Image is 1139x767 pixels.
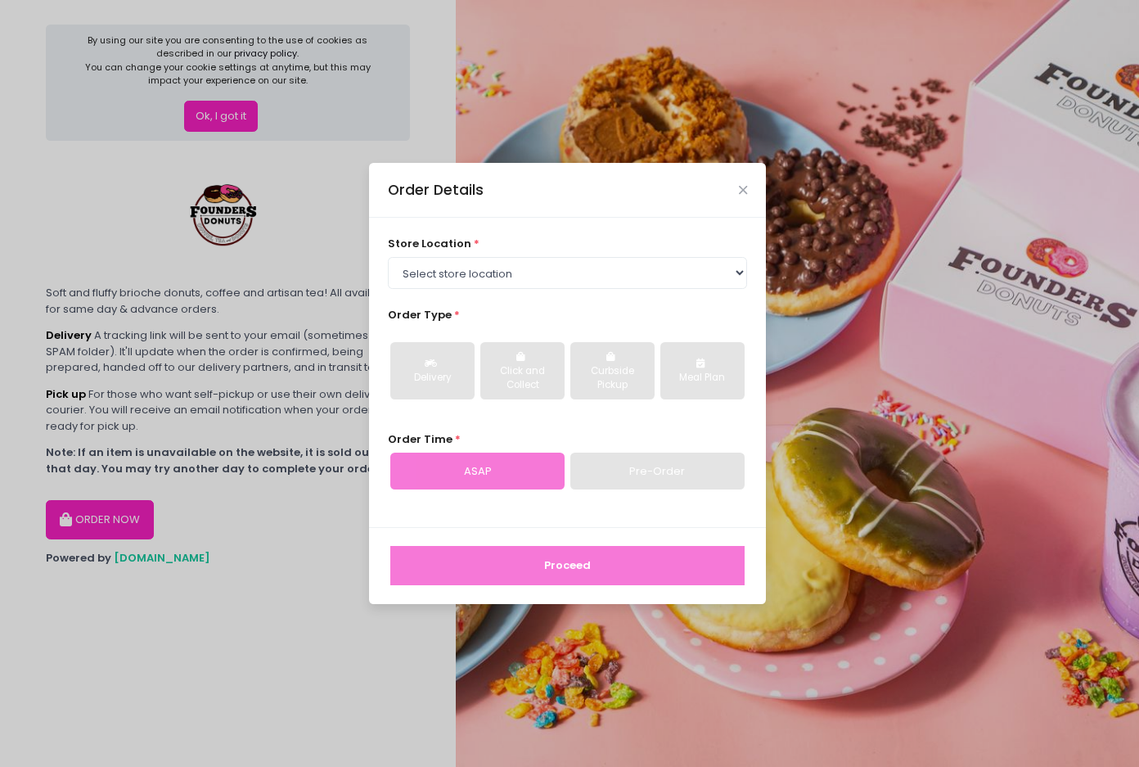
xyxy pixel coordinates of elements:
[739,186,747,194] button: Close
[582,364,643,393] div: Curbside Pickup
[492,364,553,393] div: Click and Collect
[390,546,745,585] button: Proceed
[388,431,452,447] span: Order Time
[660,342,745,399] button: Meal Plan
[570,342,655,399] button: Curbside Pickup
[390,342,475,399] button: Delivery
[388,307,452,323] span: Order Type
[388,179,484,201] div: Order Details
[672,371,733,386] div: Meal Plan
[480,342,565,399] button: Click and Collect
[402,371,463,386] div: Delivery
[388,236,471,251] span: store location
